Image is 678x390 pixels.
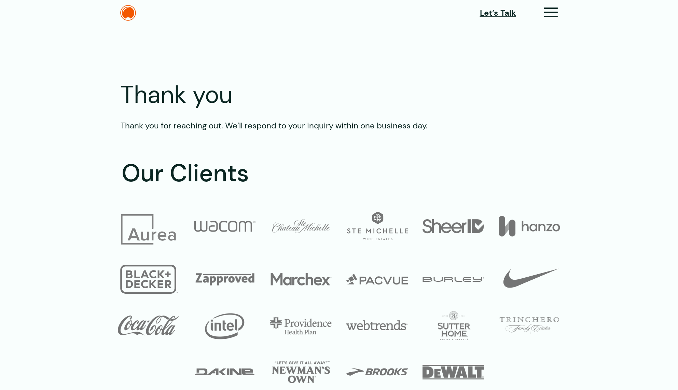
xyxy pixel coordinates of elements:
img: Burley Logo [423,265,484,294]
h2: Our Clients [122,159,573,188]
img: Hanzo Logo [499,212,560,241]
img: Trinchero Logo [499,311,560,340]
img: Newmans Own Logo [271,358,332,387]
img: Black and decker Logo [118,265,179,294]
img: DeWALT Logo [423,358,484,387]
img: Providence Logo [270,311,332,340]
img: Marchex Logo [271,265,332,294]
img: Ste. Michelle Logo [346,212,408,241]
img: Intel Logo [194,311,255,340]
img: Chateau Ste Michelle Logo [271,212,332,241]
img: Nike Logo [499,265,560,294]
img: Webtrends Logo [346,311,408,340]
img: SheerID Logo [423,212,484,241]
img: Coca-Cola Logo [118,311,179,340]
img: Pacvue logo [346,265,408,294]
a: Let’s Talk [480,7,516,19]
p: Thank you for reaching out. We’ll respond to your inquiry within one business day. [121,120,428,132]
h1: Thank you [121,81,462,109]
img: Zapproved Logo [194,265,255,294]
img: The Daylight Studio Logo [120,5,136,21]
img: Brooks Logo [346,358,408,387]
img: Wacom Logo [194,212,255,241]
img: Dakine Logo [194,358,255,387]
img: Sutter Home Logo [423,311,484,340]
img: Aurea Logo [118,212,179,247]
